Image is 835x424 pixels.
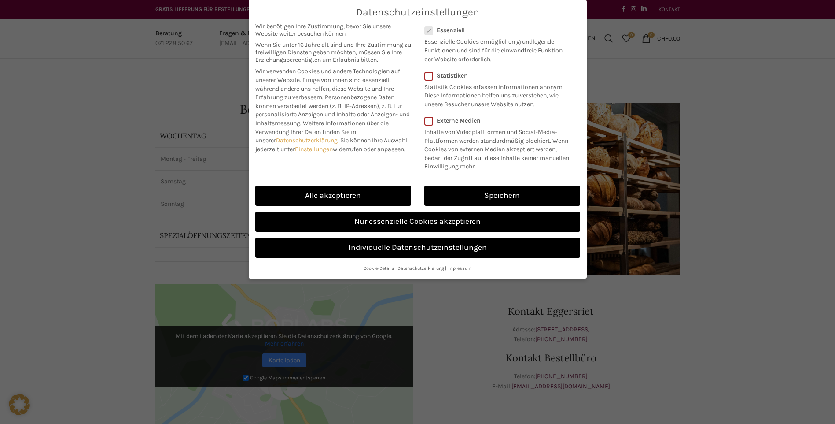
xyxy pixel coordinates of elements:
span: Wir benötigen Ihre Zustimmung, bevor Sie unsere Website weiter besuchen können. [255,22,411,37]
a: Nur essenzielle Cookies akzeptieren [255,212,580,232]
label: Essenziell [424,26,569,34]
span: Sie können Ihre Auswahl jederzeit unter widerrufen oder anpassen. [255,137,407,153]
a: Impressum [447,265,472,271]
span: Wenn Sie unter 16 Jahre alt sind und Ihre Zustimmung zu freiwilligen Diensten geben möchten, müss... [255,41,411,63]
a: Datenschutzerklärung [276,137,338,144]
label: Statistiken [424,72,569,79]
a: Datenschutzerklärung [397,265,444,271]
span: Datenschutzeinstellungen [356,7,479,18]
p: Inhalte von Videoplattformen und Social-Media-Plattformen werden standardmäßig blockiert. Wenn Co... [424,124,574,171]
p: Essenzielle Cookies ermöglichen grundlegende Funktionen und sind für die einwandfreie Funktion de... [424,34,569,63]
a: Einstellungen [295,145,333,153]
span: Weitere Informationen über die Verwendung Ihrer Daten finden Sie in unserer . [255,119,389,144]
span: Personenbezogene Daten können verarbeitet werden (z. B. IP-Adressen), z. B. für personalisierte A... [255,93,410,127]
p: Statistik Cookies erfassen Informationen anonym. Diese Informationen helfen uns zu verstehen, wie... [424,79,569,109]
span: Wir verwenden Cookies und andere Technologien auf unserer Website. Einige von ihnen sind essenzie... [255,67,400,101]
a: Individuelle Datenschutzeinstellungen [255,238,580,258]
label: Externe Medien [424,117,574,124]
a: Cookie-Details [364,265,394,271]
a: Alle akzeptieren [255,186,411,206]
a: Speichern [424,186,580,206]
